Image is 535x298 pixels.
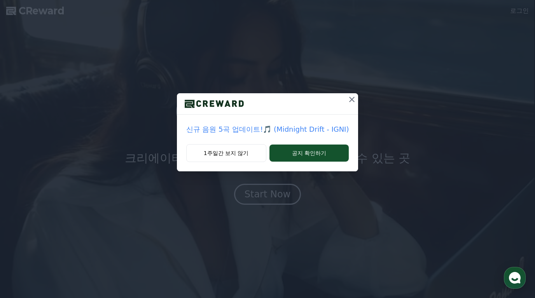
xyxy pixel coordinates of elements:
span: 홈 [24,245,29,251]
a: 신규 음원 5곡 업데이트!🎵 (Midnight Drift - IGNI) [186,124,349,135]
button: 1주일간 보지 않기 [186,144,266,162]
img: logo [177,98,252,110]
a: 설정 [100,234,149,253]
a: 홈 [2,234,51,253]
span: 설정 [120,245,129,251]
span: 대화 [71,246,80,252]
a: 대화 [51,234,100,253]
button: 공지 확인하기 [269,145,349,162]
